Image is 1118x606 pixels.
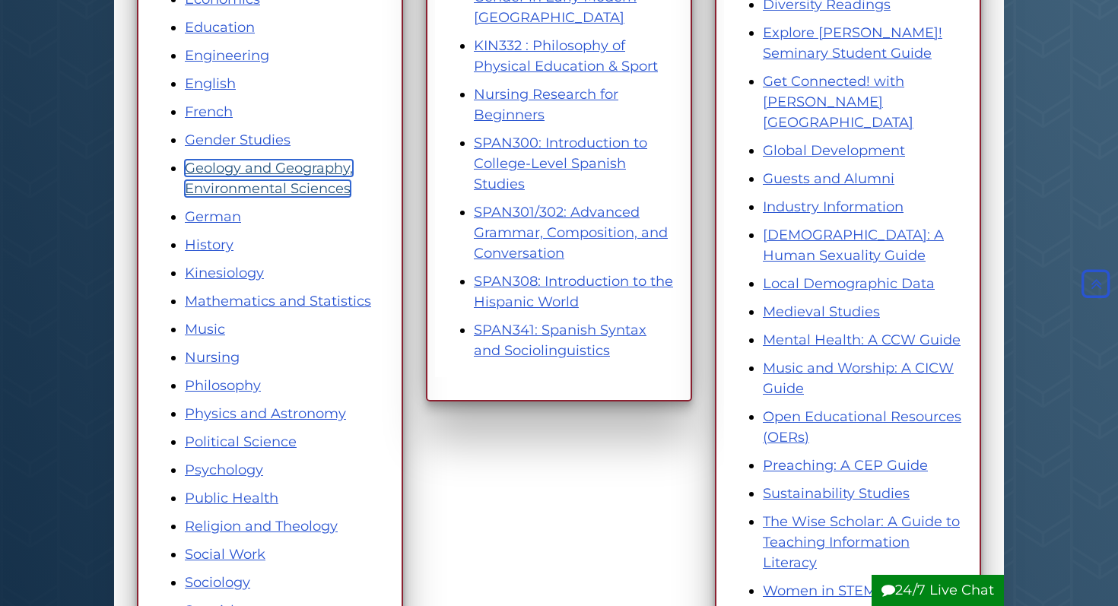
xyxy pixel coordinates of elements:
[185,546,265,563] a: Social Work
[763,142,905,159] a: Global Development
[763,408,961,446] a: Open Educational Resources (OERs)
[763,24,942,62] a: Explore [PERSON_NAME]! Seminary Student Guide
[185,433,297,450] a: Political Science
[763,485,910,502] a: Sustainability Studies
[763,457,928,474] a: Preaching: A CEP Guide
[185,132,291,148] a: Gender Studies
[185,103,233,120] a: French
[185,490,278,506] a: Public Health
[185,462,263,478] a: Psychology
[185,349,240,366] a: Nursing
[185,518,338,535] a: Religion and Theology
[763,303,880,320] a: Medieval Studies
[185,574,250,591] a: Sociology
[872,575,1004,606] button: 24/7 Live Chat
[474,273,673,310] a: SPAN308: Introduction to the Hispanic World
[763,170,894,187] a: Guests and Alumni
[185,208,241,225] a: German
[474,322,646,359] a: SPAN341: Spanish Syntax and Sociolinguistics
[185,236,233,253] a: History
[763,198,904,215] a: Industry Information
[474,204,668,262] a: SPAN301/302: Advanced Grammar, Composition, and Conversation
[185,405,346,422] a: Physics and Astronomy
[474,37,658,75] a: KIN332 : Philosophy of Physical Education & Sport
[185,47,269,64] a: Engineering
[185,293,371,309] a: Mathematics and Statistics
[185,265,264,281] a: Kinesiology
[763,73,913,131] a: Get Connected! with [PERSON_NAME][GEOGRAPHIC_DATA]
[763,332,961,348] a: Mental Health: A CCW Guide
[185,160,353,197] a: Geology and Geography, Environmental Sciences
[763,360,954,397] a: Music and Worship: A CICW Guide
[763,582,876,599] a: Women in STEM
[474,135,647,192] a: SPAN300: Introduction to College-Level Spanish Studies
[185,321,225,338] a: Music
[763,275,935,292] a: Local Demographic Data
[763,513,960,571] a: The Wise Scholar: A Guide to Teaching Information Literacy
[185,75,236,92] a: English
[185,377,261,394] a: Philosophy
[185,19,255,36] a: Education
[763,227,944,264] a: [DEMOGRAPHIC_DATA]: A Human Sexuality Guide
[1078,275,1114,292] a: Back to Top
[474,86,618,123] a: Nursing Research for Beginners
